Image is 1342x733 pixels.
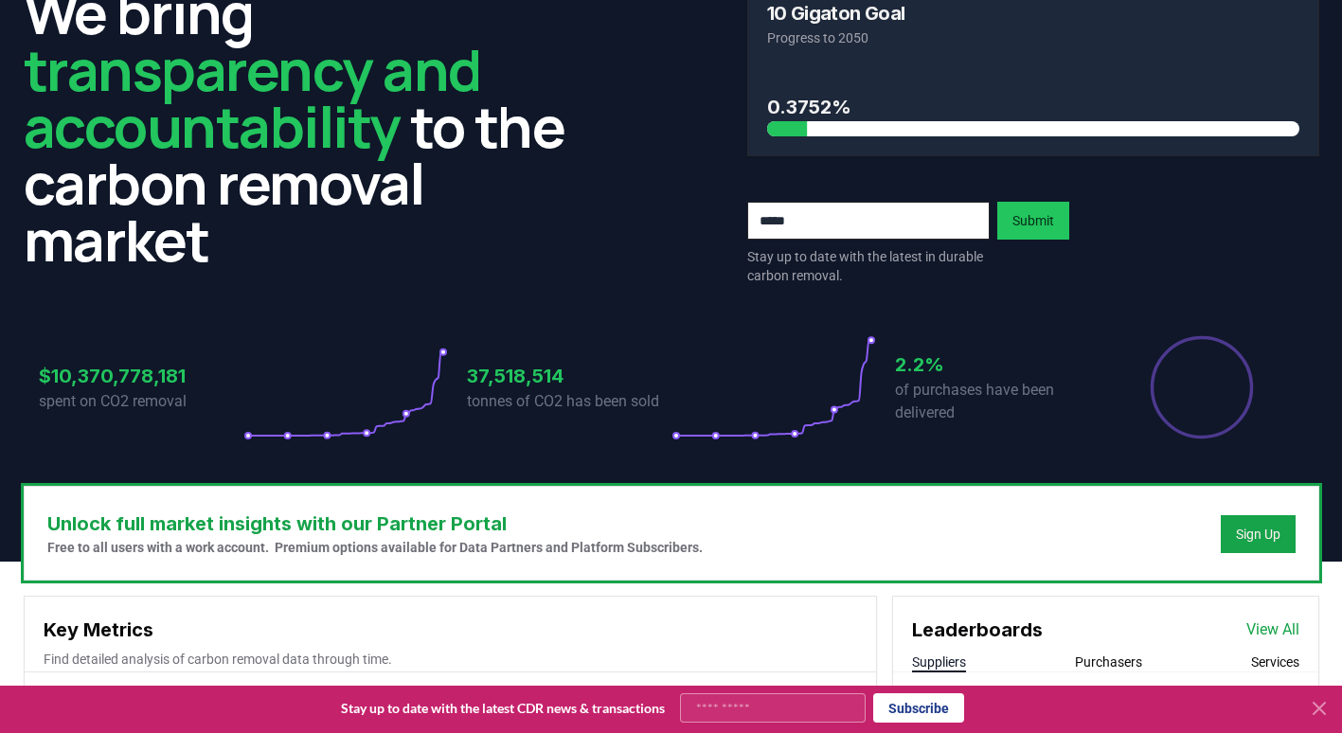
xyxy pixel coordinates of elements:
p: of purchases have been delivered [895,379,1100,424]
p: Free to all users with a work account. Premium options available for Data Partners and Platform S... [47,538,703,557]
h3: 2.2% [895,350,1100,379]
button: Submit [997,202,1069,240]
h3: 37,518,514 [467,362,671,390]
p: Find detailed analysis of carbon removal data through time. [44,650,857,669]
div: Percentage of sales delivered [1149,334,1255,440]
h3: Leaderboards [912,616,1043,644]
h3: 0.3752% [767,93,1299,121]
h3: $10,370,778,181 [39,362,243,390]
a: Sign Up [1236,525,1280,544]
button: Suppliers [912,653,966,671]
button: Sign Up [1221,515,1296,553]
p: Stay up to date with the latest in durable carbon removal. [747,247,990,285]
h3: Unlock full market insights with our Partner Portal [47,510,703,538]
a: View All [1246,618,1299,641]
button: Purchasers [1075,653,1142,671]
p: tonnes of CO2 has been sold [467,390,671,413]
h3: 10 Gigaton Goal [767,4,905,23]
h3: Key Metrics [44,616,857,644]
span: transparency and accountability [24,30,481,165]
p: Progress to 2050 [767,28,1299,47]
p: spent on CO2 removal [39,390,243,413]
button: Services [1251,653,1299,671]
